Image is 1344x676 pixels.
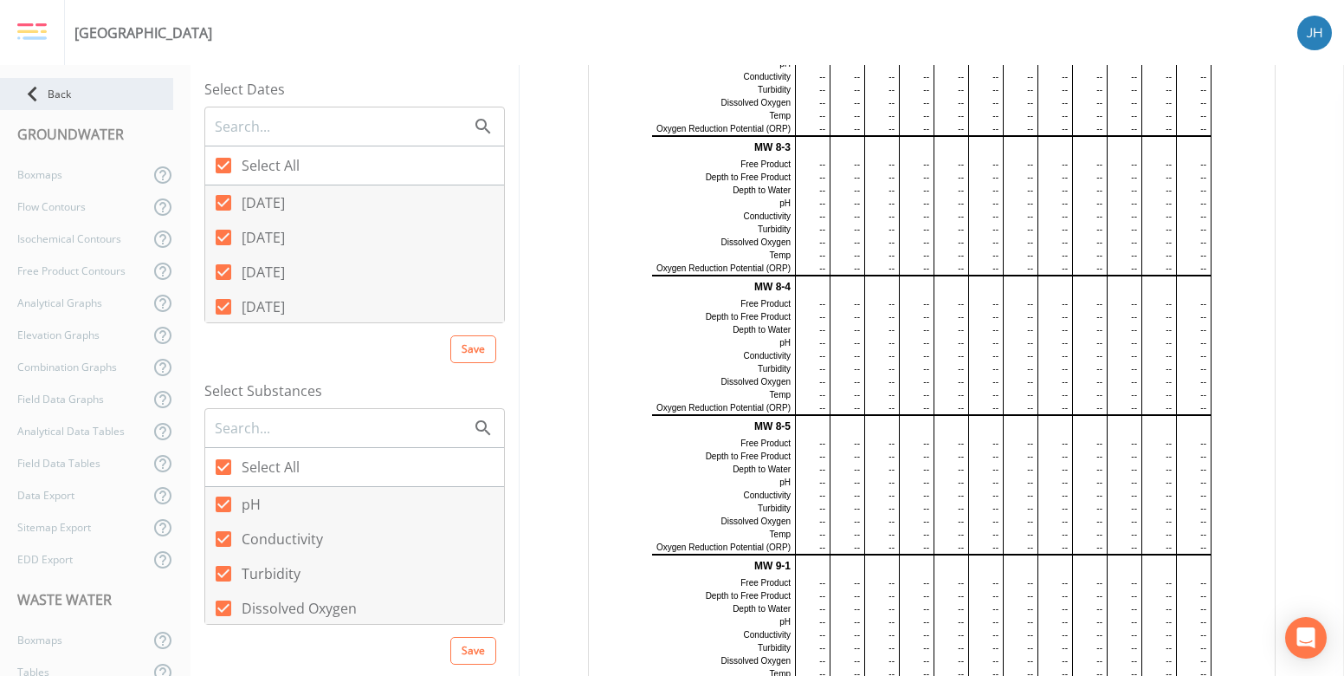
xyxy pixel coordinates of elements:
td: -- [1038,70,1073,83]
td: -- [1004,362,1038,375]
td: -- [865,70,900,83]
td: Turbidity [652,223,796,236]
td: -- [1177,349,1212,362]
td: -- [1142,223,1177,236]
td: -- [1038,184,1073,197]
td: -- [1108,197,1142,210]
td: -- [865,310,900,323]
span: [DATE] [242,227,285,248]
td: -- [900,184,934,197]
td: -- [865,171,900,184]
td: -- [969,109,1004,122]
td: -- [900,171,934,184]
td: -- [865,210,900,223]
td: -- [934,362,969,375]
td: -- [1142,362,1177,375]
td: -- [900,197,934,210]
span: [DATE] [242,192,285,213]
td: -- [1038,310,1073,323]
td: -- [796,184,830,197]
td: -- [830,70,865,83]
td: -- [1038,249,1073,262]
td: -- [1177,362,1212,375]
td: -- [865,83,900,96]
td: -- [969,70,1004,83]
td: -- [865,249,900,262]
td: -- [1177,336,1212,349]
td: -- [830,388,865,401]
td: -- [1073,297,1108,310]
td: -- [796,249,830,262]
td: -- [1142,184,1177,197]
td: -- [1177,197,1212,210]
td: -- [830,158,865,171]
td: -- [1142,323,1177,336]
td: -- [934,310,969,323]
td: -- [969,223,1004,236]
td: -- [1177,323,1212,336]
td: -- [1177,122,1212,136]
td: -- [830,336,865,349]
td: -- [1004,323,1038,336]
td: -- [1004,336,1038,349]
td: -- [1108,109,1142,122]
td: -- [796,83,830,96]
td: -- [796,349,830,362]
td: -- [1073,236,1108,249]
td: -- [1038,236,1073,249]
td: -- [796,158,830,171]
td: -- [900,249,934,262]
td: -- [1004,70,1038,83]
td: -- [1142,171,1177,184]
td: -- [900,223,934,236]
td: -- [1142,96,1177,109]
td: -- [934,158,969,171]
td: Dissolved Oxygen [652,96,796,109]
td: -- [900,70,934,83]
td: -- [934,171,969,184]
td: -- [1177,297,1212,310]
td: -- [796,336,830,349]
td: -- [1177,249,1212,262]
td: -- [1073,122,1108,136]
td: -- [1177,210,1212,223]
td: -- [1108,70,1142,83]
td: pH [652,336,796,349]
td: -- [1004,184,1038,197]
td: Temp [652,249,796,262]
td: -- [1177,236,1212,249]
td: -- [1177,184,1212,197]
td: -- [969,336,1004,349]
td: -- [1073,96,1108,109]
td: -- [1073,375,1108,388]
td: -- [1142,297,1177,310]
td: -- [1073,223,1108,236]
span: [DATE] [242,262,285,283]
td: -- [934,262,969,276]
td: -- [865,323,900,336]
td: -- [1038,197,1073,210]
td: -- [865,184,900,197]
td: -- [796,362,830,375]
td: -- [1073,158,1108,171]
td: -- [865,336,900,349]
td: -- [1177,109,1212,122]
td: -- [830,323,865,336]
td: -- [1177,223,1212,236]
td: -- [865,375,900,388]
td: -- [1142,158,1177,171]
td: -- [1142,109,1177,122]
td: -- [1004,171,1038,184]
td: Turbidity [652,83,796,96]
td: -- [1177,310,1212,323]
td: MW 8-4 [652,276,796,297]
td: Dissolved Oxygen [652,375,796,388]
td: -- [1177,262,1212,276]
td: -- [969,158,1004,171]
td: -- [1004,236,1038,249]
td: -- [900,96,934,109]
td: -- [969,184,1004,197]
td: -- [969,210,1004,223]
td: -- [830,349,865,362]
td: Free Product [652,297,796,310]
